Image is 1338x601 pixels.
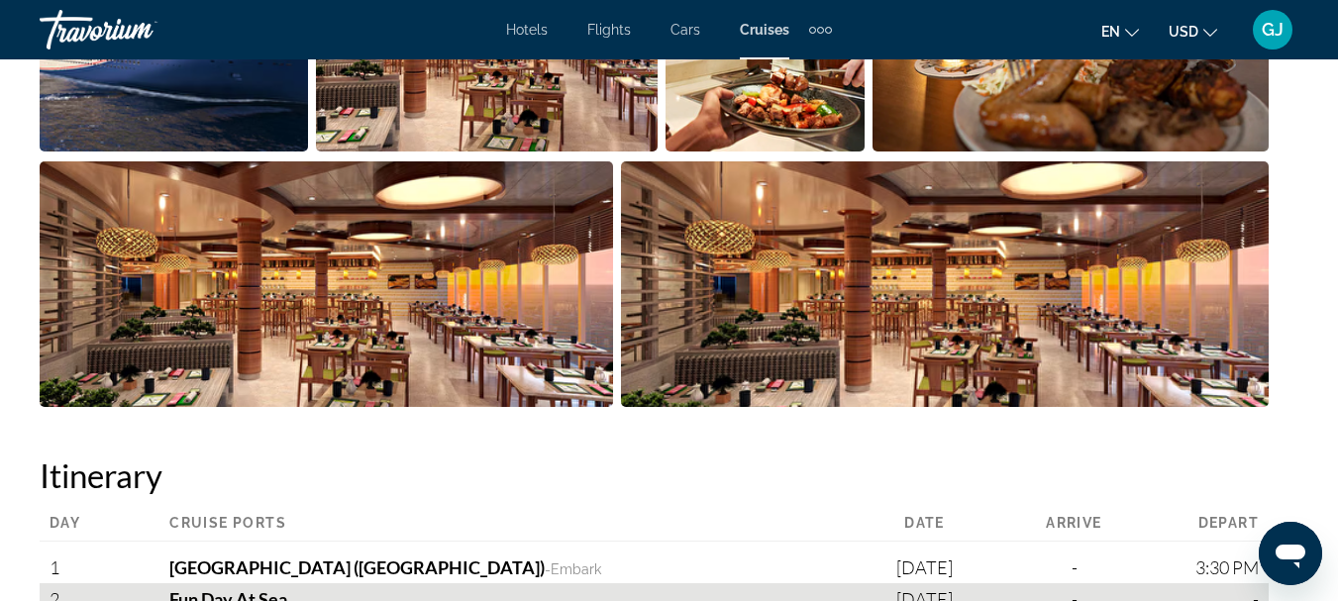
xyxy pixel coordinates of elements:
[896,551,953,583] div: [DATE]
[670,22,700,38] a: Cars
[40,515,80,542] div: Day
[1259,522,1322,585] iframe: Button to launch messaging window
[506,22,548,38] a: Hotels
[40,4,238,55] a: Travorium
[80,515,896,542] div: Cruise Ports
[809,14,832,46] button: Extra navigation items
[1247,9,1298,50] button: User Menu
[40,455,1269,495] h2: Itinerary
[1072,556,1078,578] span: -
[1169,17,1217,46] button: Change currency
[740,22,789,38] a: Cruises
[1169,24,1198,40] span: USD
[545,561,551,577] span: -
[953,515,1106,542] div: Arrive
[896,515,953,542] div: Date
[621,160,1269,408] button: Open full-screen image slider
[1106,515,1269,542] div: Depart
[1262,20,1284,40] span: GJ
[587,22,631,38] a: Flights
[551,561,601,577] span: Embark
[1195,556,1259,578] span: 3:30 PM
[80,551,896,583] div: [GEOGRAPHIC_DATA] ([GEOGRAPHIC_DATA])
[1101,17,1139,46] button: Change language
[1101,24,1120,40] span: en
[40,160,613,408] button: Open full-screen image slider
[40,551,80,583] div: 1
